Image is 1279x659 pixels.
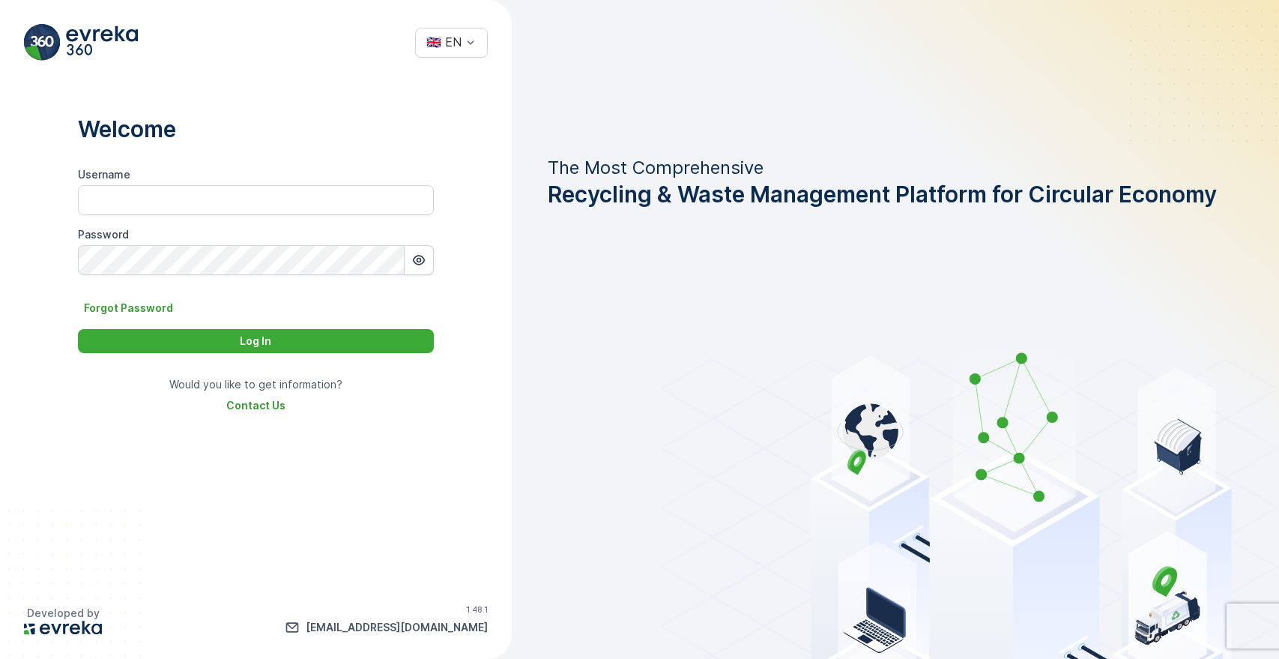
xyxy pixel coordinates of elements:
[78,228,129,241] label: Password
[169,377,342,392] p: Would you like to get information?
[306,620,488,635] p: [EMAIL_ADDRESS][DOMAIN_NAME]
[24,24,138,61] img: evreka_360_logo
[466,605,488,614] p: 1.48.1
[426,35,462,49] div: 🇬🇧 EN
[78,115,434,143] p: Welcome
[548,156,1217,180] p: The Most Comprehensive
[78,168,130,181] label: Username
[240,334,271,349] p: Log In
[285,620,488,635] a: info@evreka.co
[226,398,285,413] a: Contact Us
[548,180,1217,208] span: Recycling & Waste Management Platform for Circular Economy
[78,299,179,317] button: Forgot Password
[84,301,173,316] p: Forgot Password
[78,329,434,353] button: Log In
